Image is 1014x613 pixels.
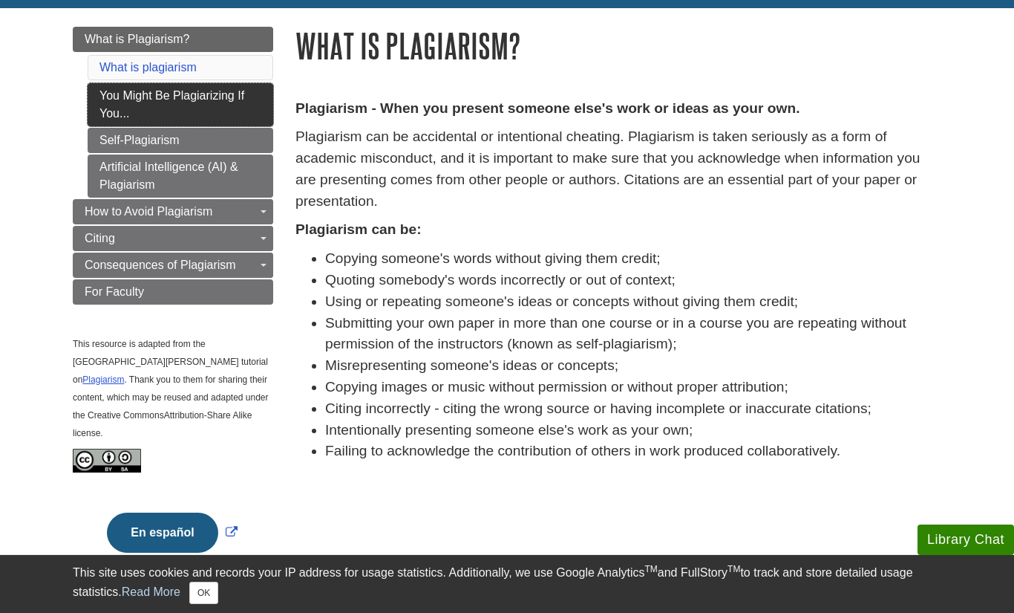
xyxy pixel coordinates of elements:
[325,400,871,416] span: Citing incorrectly - citing the wrong source or having incomplete or inaccurate citations;
[73,226,273,251] a: Citing
[99,61,197,74] a: What is plagiarism
[73,199,273,224] a: How to Avoid Plagiarism
[325,250,661,266] span: Copying someone's words without giving them credit;
[325,313,941,356] li: Submitting your own paper in more than one course or in a course you are repeating without permis...
[73,27,273,578] div: Guide Page Menu
[325,272,676,288] span: Quoting somebody's words incorrectly or out of context;
[107,513,217,553] button: En español
[189,582,218,604] button: Close
[103,526,241,539] a: Link opens in new window
[73,410,252,438] span: Attribution-Share Alike license
[73,279,273,305] a: For Faculty
[73,27,273,52] a: What is Plagiarism?
[85,205,212,218] span: How to Avoid Plagiarism
[325,293,798,309] span: Using or repeating someone's ideas or concepts without giving them credit;
[727,564,740,574] sup: TM
[73,564,941,604] div: This site uses cookies and records your IP address for usage statistics. Additionally, we use Goo...
[917,525,1014,555] button: Library Chat
[85,33,189,45] span: What is Plagiarism?
[122,586,180,598] a: Read More
[73,253,273,278] a: Consequences of Plagiarism
[644,564,657,574] sup: TM
[295,100,800,116] strong: Plagiarism - When you present someone else's work or ideas as your own.
[325,443,840,458] span: Failing to acknowledge the contribution of others in work produced collaboratively.
[325,422,693,438] span: Intentionally presenting someone else's work as your own;
[85,232,115,244] span: Citing
[325,379,788,395] span: Copying images or music without permission or without proper attribution;
[85,259,236,271] span: Consequences of Plagiarism
[73,339,269,438] span: This resource is adapted from the [GEOGRAPHIC_DATA][PERSON_NAME] tutorial on . Thank you to them ...
[295,221,422,237] strong: Plagiarism can be:
[88,128,273,153] a: Self-Plagiarism
[85,285,144,298] span: For Faculty
[82,374,124,385] a: Plagiarism
[325,357,618,373] span: Misrepresenting someone's ideas or concepts;
[295,27,941,65] h1: What is Plagiarism?
[295,129,920,208] span: Plagiarism can be accidental or intentional cheating. Plagiarism is taken seriously as a form of ...
[88,155,273,198] a: Artificial Intelligence (AI) & Plagiarism
[88,83,273,126] a: You Might Be Plagiarizing If You...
